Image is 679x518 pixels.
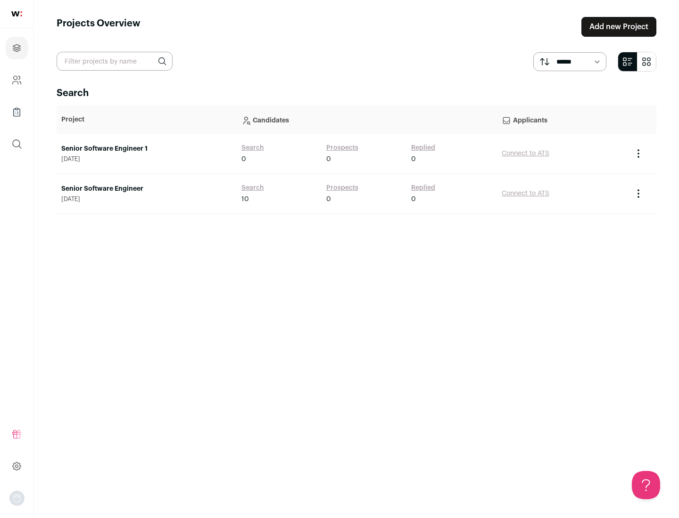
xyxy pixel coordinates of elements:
a: Projects [6,37,28,59]
a: Company and ATS Settings [6,69,28,91]
iframe: Help Scout Beacon - Open [632,471,660,499]
button: Project Actions [633,188,644,199]
span: 0 [326,154,331,164]
a: Senior Software Engineer 1 [61,144,232,154]
span: [DATE] [61,155,232,163]
button: Project Actions [633,148,644,159]
a: Senior Software Engineer [61,184,232,194]
span: 0 [326,194,331,204]
a: Prospects [326,183,358,193]
span: 0 [241,154,246,164]
input: Filter projects by name [57,52,173,71]
img: nopic.png [9,491,25,506]
a: Connect to ATS [502,190,549,197]
a: Prospects [326,143,358,153]
h2: Search [57,87,656,100]
p: Project [61,115,232,124]
a: Search [241,143,264,153]
img: wellfound-shorthand-0d5821cbd27db2630d0214b213865d53afaa358527fdda9d0ea32b1df1b89c2c.svg [11,11,22,16]
span: 0 [411,194,416,204]
h1: Projects Overview [57,17,141,37]
span: 10 [241,194,249,204]
p: Applicants [502,110,623,129]
a: Search [241,183,264,193]
button: Open dropdown [9,491,25,506]
a: Connect to ATS [502,150,549,157]
a: Company Lists [6,101,28,123]
span: 0 [411,154,416,164]
a: Replied [411,183,435,193]
a: Add new Project [581,17,656,37]
span: [DATE] [61,195,232,203]
p: Candidates [241,110,492,129]
a: Replied [411,143,435,153]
